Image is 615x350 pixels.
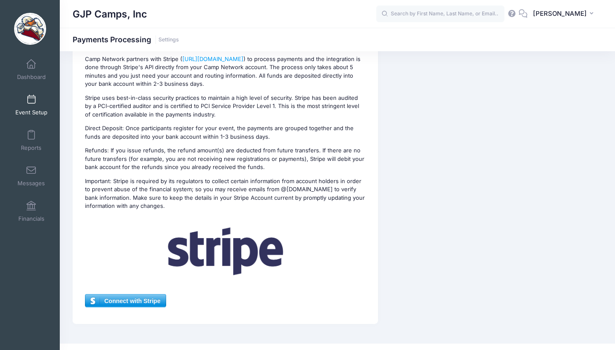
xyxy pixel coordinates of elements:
a: Financials [11,196,52,226]
input: Search by First Name, Last Name, or Email... [376,6,504,23]
p: Direct Deposit: Once participants register for your event, the payments are grouped together and ... [85,124,366,141]
h1: Payments Processing [73,35,179,44]
span: Connect with Stripe [85,295,165,307]
a: Dashboard [11,55,52,85]
a: Reports [11,125,52,155]
p: Stripe uses best-in-class security practices to maintain a high level of security. Stripe has bee... [85,94,366,119]
a: Messages [11,161,52,191]
button: [PERSON_NAME] [527,4,602,24]
span: [PERSON_NAME] [533,9,587,18]
span: Reports [21,144,41,152]
p: Camp Network partners with Stripe ( ) to process payments and the integration is done through Str... [85,55,366,88]
a: [URL][DOMAIN_NAME] [182,55,243,62]
a: Connect with Stripe [85,294,166,307]
h1: GJP Camps, Inc [73,4,147,24]
p: Refunds: If you issue refunds, the refund amount(s) are deducted from future transfers. If there ... [85,146,366,172]
img: GJP Camps, Inc [14,13,46,45]
span: Messages [18,180,45,187]
span: Event Setup [15,109,47,116]
span: Financials [18,215,44,222]
p: Important: Stripe is required by its regulators to collect certain information from account holde... [85,177,366,210]
a: Event Setup [11,90,52,120]
a: Settings [158,37,179,43]
img: Stripe Logo [151,216,300,287]
span: Dashboard [17,73,46,81]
